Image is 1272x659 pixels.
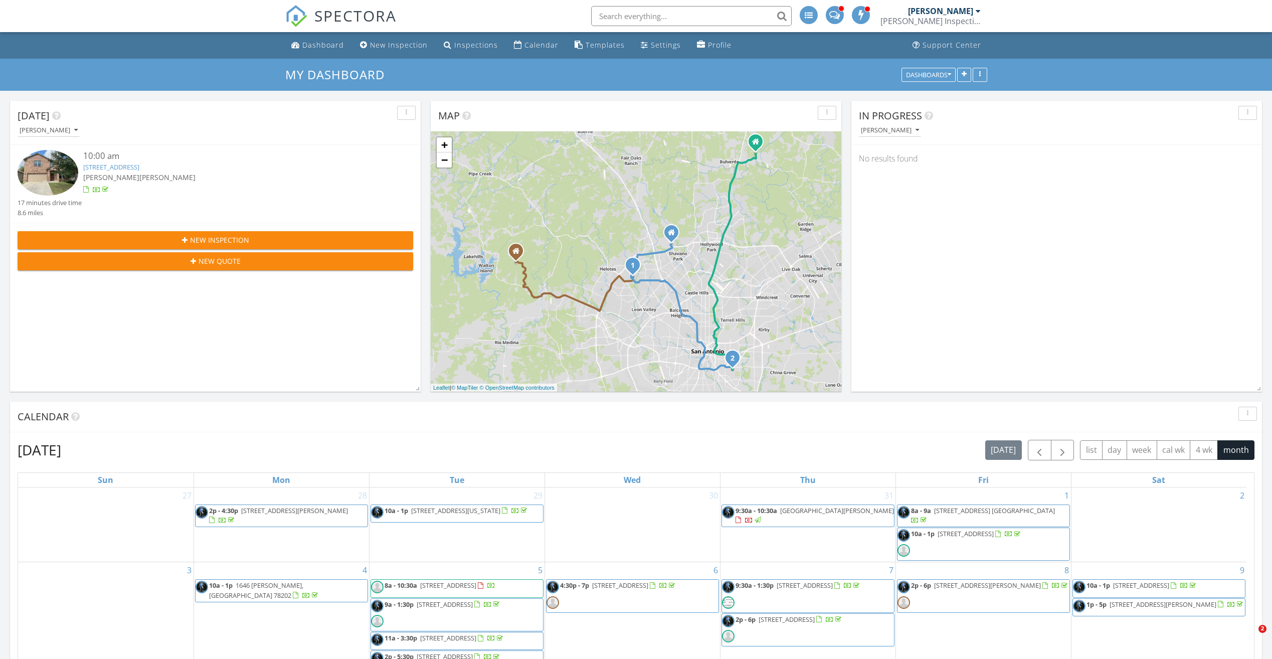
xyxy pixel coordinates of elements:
[1238,562,1246,578] a: Go to August 9, 2025
[1073,600,1085,612] img: circl_pic.jpeg
[270,473,292,487] a: Monday
[571,36,629,55] a: Templates
[18,198,82,208] div: 17 minutes drive time
[722,506,735,519] img: circl_pic.jpeg
[287,36,348,55] a: Dashboard
[1157,440,1191,460] button: cal wk
[524,40,559,50] div: Calendar
[1086,581,1198,590] a: 10a - 1p [STREET_ADDRESS]
[861,127,919,134] div: [PERSON_NAME]
[385,506,529,515] a: 10a - 1p [STREET_ADDRESS][US_STATE]
[560,581,677,590] a: 4:30p - 7p [STREET_ADDRESS]
[1086,600,1245,609] a: 1p - 5p [STREET_ADDRESS][PERSON_NAME]
[448,473,466,487] a: Tuesday
[736,581,774,590] span: 9:30a - 1:30p
[285,14,397,35] a: SPECTORA
[908,36,985,55] a: Support Center
[1127,440,1157,460] button: week
[756,141,762,147] div: 31232 Sunlight Dr, Bulverde TX 78163
[586,40,625,50] div: Templates
[20,127,78,134] div: [PERSON_NAME]
[759,615,815,624] span: [STREET_ADDRESS]
[385,633,417,642] span: 11a - 3:30p
[371,579,543,597] a: 8a - 10:30a [STREET_ADDRESS]
[18,252,413,270] button: New Quote
[371,615,384,627] img: default-user-f0147aede5fd5fa78ca7ade42f37bd4542148d508eef1c3d3ea960f66861d68b.jpg
[385,600,501,609] a: 9a - 1:30p [STREET_ADDRESS]
[560,581,589,590] span: 4:30p - 7p
[711,562,720,578] a: Go to August 6, 2025
[196,581,208,593] img: circl_pic.jpeg
[720,487,895,562] td: Go to July 31, 2025
[18,150,413,218] a: 10:00 am [STREET_ADDRESS] [PERSON_NAME][PERSON_NAME] 17 minutes drive time 8.6 miles
[18,487,194,562] td: Go to July 27, 2025
[516,251,522,257] div: 365 CR 2754, Mico TX 78056
[708,40,732,50] div: Profile
[370,40,428,50] div: New Inspection
[547,596,559,609] img: default-user-f0147aede5fd5fa78ca7ade42f37bd4542148d508eef1c3d3ea960f66861d68b.jpg
[911,506,931,515] span: 8a - 9a
[356,36,432,55] a: New Inspection
[314,5,397,26] span: SPECTORA
[285,66,393,83] a: My Dashboard
[544,487,720,562] td: Go to July 30, 2025
[1238,625,1262,649] iframe: Intercom live chat
[882,487,895,504] a: Go to July 31, 2025
[911,581,1069,590] a: 2p - 6p [STREET_ADDRESS][PERSON_NAME]
[722,630,735,642] img: default-user-f0147aede5fd5fa78ca7ade42f37bd4542148d508eef1c3d3ea960f66861d68b.jpg
[731,355,735,362] i: 2
[906,71,951,78] div: Dashboards
[1062,562,1071,578] a: Go to August 8, 2025
[480,385,555,391] a: © OpenStreetMap contributors
[1113,581,1169,590] span: [STREET_ADDRESS]
[1073,581,1085,593] img: circl_pic.jpeg
[209,581,320,599] a: 10a - 1p 1646 [PERSON_NAME], [GEOGRAPHIC_DATA] 78202
[385,600,414,609] span: 9a - 1:30p
[18,440,61,460] h2: [DATE]
[938,529,994,538] span: [STREET_ADDRESS]
[531,487,544,504] a: Go to July 29, 2025
[895,487,1071,562] td: Go to August 1, 2025
[356,487,369,504] a: Go to July 28, 2025
[1217,440,1254,460] button: month
[693,36,736,55] a: Profile
[736,581,861,590] a: 9:30a - 1:30p [STREET_ADDRESS]
[83,150,380,162] div: 10:00 am
[1110,600,1216,609] span: [STREET_ADDRESS][PERSON_NAME]
[934,506,1055,515] span: [STREET_ADDRESS] [GEOGRAPHIC_DATA]
[591,6,792,26] input: Search everything...
[777,581,833,590] span: [STREET_ADDRESS]
[371,505,543,523] a: 10a - 1p [STREET_ADDRESS][US_STATE]
[592,581,648,590] span: [STREET_ADDRESS]
[934,581,1041,590] span: [STREET_ADDRESS][PERSON_NAME]
[417,600,473,609] span: [STREET_ADDRESS]
[199,256,241,266] span: New Quote
[1258,625,1266,633] span: 2
[1102,440,1127,460] button: day
[722,596,735,609] img: license_picture.jpg
[897,581,910,593] img: circl_pic.jpeg
[195,505,368,527] a: 2p - 4:30p [STREET_ADDRESS][PERSON_NAME]
[780,506,894,515] span: [GEOGRAPHIC_DATA][PERSON_NAME]
[385,506,408,515] span: 10a - 1p
[96,473,115,487] a: Sunday
[18,109,50,122] span: [DATE]
[440,36,502,55] a: Inspections
[721,613,894,646] a: 2p - 6p [STREET_ADDRESS]
[736,506,894,525] a: 9:30a - 10:30a [GEOGRAPHIC_DATA][PERSON_NAME]
[18,150,78,196] img: 9365809%2Fcover_photos%2FiCmAOjC6Y3INoh6yyOGr%2Fsmall.jpg
[911,529,935,538] span: 10a - 1p
[1072,598,1246,616] a: 1p - 5p [STREET_ADDRESS][PERSON_NAME]
[733,358,739,364] div: 1327 Bailey Ave, San Antonio, TX 78210
[209,581,303,599] span: 1646 [PERSON_NAME], [GEOGRAPHIC_DATA] 78202
[83,162,139,172] a: [STREET_ADDRESS]
[431,384,557,392] div: |
[1190,440,1218,460] button: 4 wk
[911,529,1022,538] a: 10a - 1p [STREET_ADDRESS]
[437,137,452,152] a: Zoom in
[360,562,369,578] a: Go to August 4, 2025
[241,506,348,515] span: [STREET_ADDRESS][PERSON_NAME]
[209,506,348,525] a: 2p - 4:30p [STREET_ADDRESS][PERSON_NAME]
[209,581,233,590] span: 10a - 1p
[1028,440,1051,460] button: Previous month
